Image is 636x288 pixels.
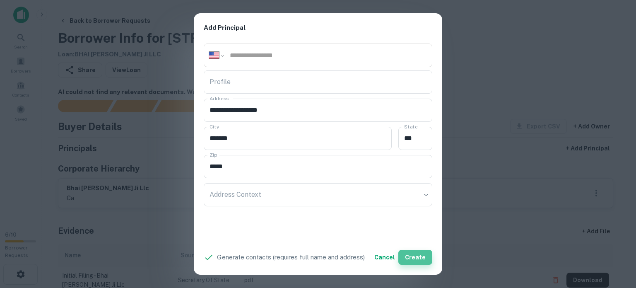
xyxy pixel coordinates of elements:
label: Zip [210,151,217,158]
iframe: Chat Widget [595,222,636,261]
p: Generate contacts (requires full name and address) [217,252,365,262]
label: Address [210,95,229,102]
label: City [210,123,219,130]
div: ​ [204,183,432,206]
label: State [404,123,417,130]
h2: Add Principal [194,13,442,43]
button: Create [398,250,432,265]
button: Cancel [371,250,398,265]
